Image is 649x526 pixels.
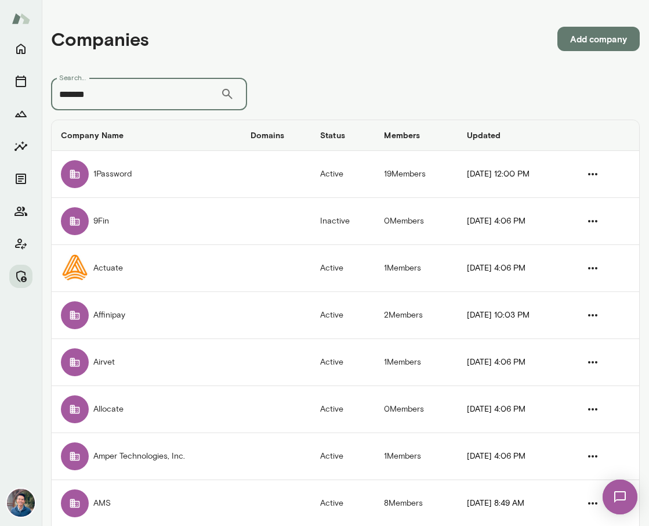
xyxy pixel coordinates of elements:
[9,70,32,93] button: Sessions
[375,151,457,198] td: 19 Members
[375,339,457,386] td: 1 Members
[458,198,565,245] td: [DATE] 4:06 PM
[52,245,241,292] td: Actuate
[311,198,375,245] td: Inactive
[52,339,241,386] td: Airvet
[458,292,565,339] td: [DATE] 10:03 PM
[384,129,448,141] h6: Members
[557,27,640,51] button: Add company
[9,135,32,158] button: Insights
[375,245,457,292] td: 1 Members
[9,232,32,255] button: Client app
[375,433,457,480] td: 1 Members
[311,433,375,480] td: Active
[52,433,241,480] td: Amper Technologies, Inc.
[12,8,30,30] img: Mento
[467,129,556,141] h6: Updated
[51,28,149,50] h4: Companies
[251,129,302,141] h6: Domains
[52,151,241,198] td: 1Password
[458,386,565,433] td: [DATE] 4:06 PM
[9,37,32,60] button: Home
[9,102,32,125] button: Growth Plan
[375,292,457,339] td: 2 Members
[52,198,241,245] td: 9Fin
[52,386,241,433] td: Allocate
[52,292,241,339] td: Affinipay
[375,386,457,433] td: 0 Members
[311,386,375,433] td: Active
[59,73,86,82] label: Search...
[458,339,565,386] td: [DATE] 4:06 PM
[9,265,32,288] button: Manage
[311,245,375,292] td: Active
[311,339,375,386] td: Active
[311,151,375,198] td: Active
[9,167,32,190] button: Documents
[61,129,232,141] h6: Company Name
[458,245,565,292] td: [DATE] 4:06 PM
[458,433,565,480] td: [DATE] 4:06 PM
[375,198,457,245] td: 0 Members
[320,129,365,141] h6: Status
[458,151,565,198] td: [DATE] 12:00 PM
[7,489,35,517] img: Alex Yu
[311,292,375,339] td: Active
[9,200,32,223] button: Members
